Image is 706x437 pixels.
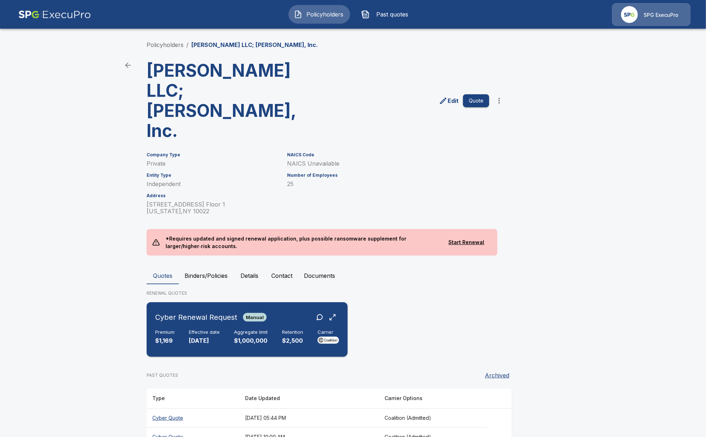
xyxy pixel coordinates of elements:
[482,368,512,383] button: Archived
[379,388,487,409] th: Carrier Options
[288,5,350,24] button: Policyholders IconPolicyholders
[147,372,178,379] p: PAST QUOTES
[266,267,298,284] button: Contact
[361,10,370,19] img: Past quotes Icon
[147,160,278,167] p: Private
[356,5,418,24] button: Past quotes IconPast quotes
[233,267,266,284] button: Details
[298,267,341,284] button: Documents
[282,337,303,345] p: $2,500
[287,173,489,178] h6: Number of Employees
[147,61,324,141] h3: [PERSON_NAME] LLC; [PERSON_NAME], Inc.
[379,408,487,427] th: Coalition (Admitted)
[155,337,175,345] p: $1,169
[147,152,278,157] h6: Company Type
[644,11,678,19] p: SPG ExecuPro
[147,267,559,284] div: policyholder tabs
[287,152,489,157] h6: NAICS Code
[441,236,492,249] button: Start Renewal
[438,95,460,106] a: edit
[234,337,268,345] p: $1,000,000
[18,3,91,26] img: AA Logo
[305,10,345,19] span: Policyholders
[318,337,339,344] img: Carrier
[179,267,233,284] button: Binders/Policies
[160,229,441,256] p: *Requires updated and signed renewal application, plus possible ransomware supplement for larger/...
[448,96,459,105] p: Edit
[147,193,278,198] h6: Address
[147,173,278,178] h6: Entity Type
[191,41,318,49] p: [PERSON_NAME] LLC; [PERSON_NAME], Inc.
[155,312,237,323] h6: Cyber Renewal Request
[612,3,691,26] a: Agency IconSPG ExecuPro
[492,94,506,108] button: more
[239,388,379,409] th: Date Updated
[294,10,302,19] img: Policyholders Icon
[147,408,239,427] th: Cyber Quote
[155,329,175,335] h6: Premium
[287,160,489,167] p: NAICS Unavailable
[282,329,303,335] h6: Retention
[121,58,135,72] a: back
[189,329,220,335] h6: Effective date
[373,10,412,19] span: Past quotes
[287,181,489,187] p: 25
[147,267,179,284] button: Quotes
[318,329,339,335] h6: Carrier
[186,41,189,49] li: /
[621,6,638,23] img: Agency Icon
[147,290,559,296] p: RENEWAL QUOTES
[189,337,220,345] p: [DATE]
[234,329,268,335] h6: Aggregate limit
[147,388,239,409] th: Type
[463,94,489,108] button: Quote
[147,41,318,49] nav: breadcrumb
[147,41,183,48] a: Policyholders
[147,201,278,215] p: [STREET_ADDRESS] Floor 1 [US_STATE] , NY 10022
[147,181,278,187] p: Independent
[243,314,267,320] span: Manual
[239,408,379,427] th: [DATE] 05:44 PM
